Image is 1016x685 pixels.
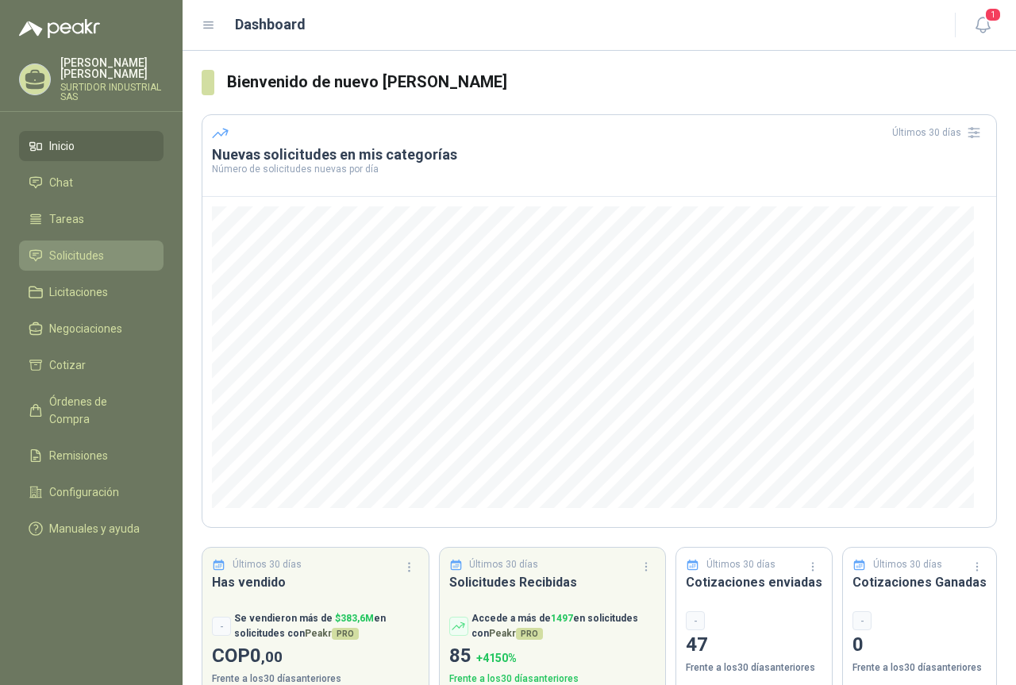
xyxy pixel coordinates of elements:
p: Se vendieron más de en solicitudes con [234,611,419,641]
div: - [852,611,872,630]
div: Últimos 30 días [892,120,987,145]
p: Últimos 30 días [873,557,942,572]
a: Inicio [19,131,164,161]
span: 1497 [551,613,573,624]
h3: Has vendido [212,572,419,592]
span: PRO [332,628,359,640]
span: 0 [250,645,283,667]
a: Tareas [19,204,164,234]
div: - [212,617,231,636]
span: Negociaciones [49,320,122,337]
span: Configuración [49,483,119,501]
a: Chat [19,167,164,198]
span: Manuales y ayuda [49,520,140,537]
span: Tareas [49,210,84,228]
span: Peakr [305,628,359,639]
a: Licitaciones [19,277,164,307]
a: Configuración [19,477,164,507]
a: Negociaciones [19,314,164,344]
p: SURTIDOR INDUSTRIAL SAS [60,83,164,102]
span: Cotizar [49,356,86,374]
button: 1 [968,11,997,40]
h3: Nuevas solicitudes en mis categorías [212,145,987,164]
p: [PERSON_NAME] [PERSON_NAME] [60,57,164,79]
img: Logo peakr [19,19,100,38]
p: Últimos 30 días [469,557,538,572]
span: Remisiones [49,447,108,464]
h3: Bienvenido de nuevo [PERSON_NAME] [227,70,998,94]
h3: Solicitudes Recibidas [449,572,656,592]
span: Peakr [489,628,543,639]
p: 47 [686,630,822,660]
p: Últimos 30 días [233,557,302,572]
span: Inicio [49,137,75,155]
span: PRO [516,628,543,640]
h3: Cotizaciones Ganadas [852,572,987,592]
span: + 4150 % [476,652,517,664]
span: ,00 [261,648,283,666]
span: 1 [984,7,1002,22]
p: Accede a más de en solicitudes con [471,611,656,641]
a: Cotizar [19,350,164,380]
span: $ 383,6M [335,613,374,624]
span: Solicitudes [49,247,104,264]
a: Manuales y ayuda [19,514,164,544]
span: Chat [49,174,73,191]
p: 85 [449,641,656,672]
p: 0 [852,630,987,660]
a: Solicitudes [19,241,164,271]
div: - [686,611,705,630]
h1: Dashboard [235,13,306,36]
span: Licitaciones [49,283,108,301]
a: Órdenes de Compra [19,387,164,434]
p: COP [212,641,419,672]
p: Últimos 30 días [706,557,775,572]
a: Remisiones [19,441,164,471]
p: Número de solicitudes nuevas por día [212,164,987,174]
p: Frente a los 30 días anteriores [852,660,987,675]
p: Frente a los 30 días anteriores [686,660,822,675]
h3: Cotizaciones enviadas [686,572,822,592]
span: Órdenes de Compra [49,393,148,428]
